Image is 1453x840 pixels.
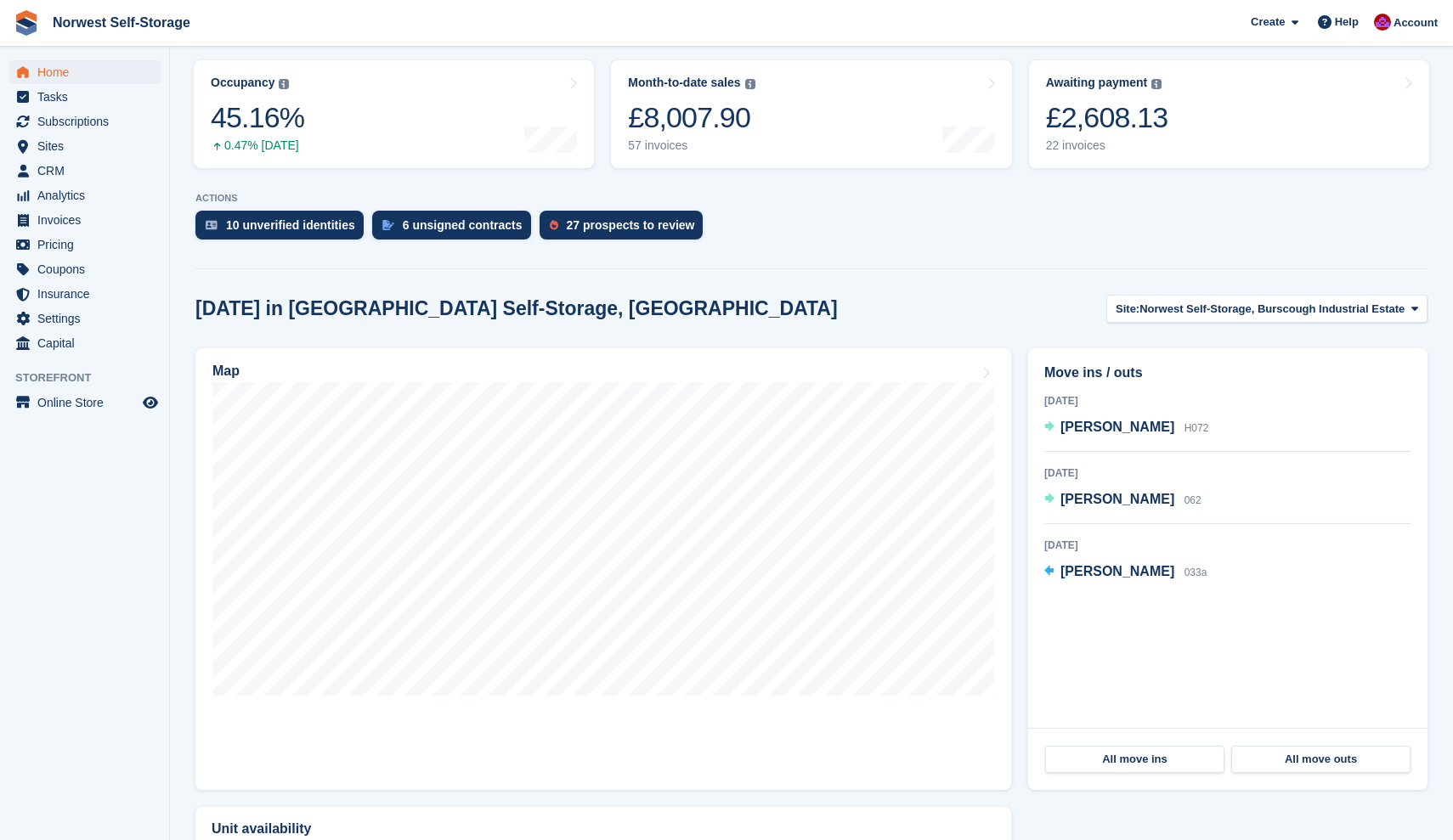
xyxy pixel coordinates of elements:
[211,138,304,153] div: 0.47% [DATE]
[15,369,169,386] span: Storefront
[195,297,838,320] h2: [DATE] in [GEOGRAPHIC_DATA] Self-Storage, [GEOGRAPHIC_DATA]
[1044,363,1411,383] h2: Move ins / outs
[8,85,161,109] a: menu
[212,364,240,379] h2: Map
[540,211,712,248] a: 27 prospects to review
[382,220,394,230] img: contract_signature_icon-13c848040528278c33f63329250d36e43548de30e8caae1d1a13099fd9432cc5.svg
[37,331,139,355] span: Capital
[8,331,161,355] a: menu
[372,211,540,248] a: 6 unsigned contracts
[1044,489,1201,511] a: [PERSON_NAME] 062
[1184,422,1209,434] span: H072
[8,282,161,306] a: menu
[1044,417,1208,439] a: [PERSON_NAME] H072
[1044,393,1411,409] div: [DATE]
[37,282,139,306] span: Insurance
[1374,14,1391,31] img: Daniel Grensinger
[628,138,755,153] div: 57 invoices
[1116,301,1139,318] span: Site:
[279,79,289,89] img: icon-info-grey-7440780725fd019a000dd9b08b2336e03edf1995a4989e88bcd33f0948082b44.svg
[37,183,139,207] span: Analytics
[211,76,274,90] div: Occupancy
[1044,465,1411,481] div: [DATE]
[195,211,372,248] a: 10 unverified identities
[403,218,523,232] div: 6 unsigned contracts
[628,100,755,135] div: £8,007.90
[1251,14,1285,31] span: Create
[1106,295,1428,323] button: Site: Norwest Self-Storage, Burscough Industrial Estate
[1060,420,1174,434] span: [PERSON_NAME]
[1060,492,1174,506] span: [PERSON_NAME]
[1231,746,1411,773] a: All move outs
[1335,14,1359,31] span: Help
[8,307,161,330] a: menu
[212,821,311,837] h2: Unit availability
[8,110,161,133] a: menu
[37,110,139,133] span: Subscriptions
[8,391,161,414] a: menu
[211,100,304,135] div: 45.16%
[1046,100,1168,135] div: £2,608.13
[1044,561,1207,583] a: [PERSON_NAME] 033a
[37,233,139,257] span: Pricing
[1046,76,1148,90] div: Awaiting payment
[195,193,1428,204] p: ACTIONS
[1184,567,1207,578] span: 033a
[195,348,1011,790] a: Map
[14,10,39,36] img: stora-icon-8386f47178a22dfd0bd8f6a31ec36ba5ce8667c1dd55bd0f319d3a0aa187defe.svg
[8,60,161,84] a: menu
[1029,60,1429,168] a: Awaiting payment £2,608.13 22 invoices
[37,208,139,232] span: Invoices
[8,134,161,158] a: menu
[745,79,755,89] img: icon-info-grey-7440780725fd019a000dd9b08b2336e03edf1995a4989e88bcd33f0948082b44.svg
[1139,301,1405,318] span: Norwest Self-Storage, Burscough Industrial Estate
[550,220,558,230] img: prospect-51fa495bee0391a8d652442698ab0144808aea92771e9ea1ae160a38d050c398.svg
[8,257,161,281] a: menu
[8,208,161,232] a: menu
[8,183,161,207] a: menu
[8,159,161,183] a: menu
[628,76,740,90] div: Month-to-date sales
[206,220,218,230] img: verify_identity-adf6edd0f0f0b5bbfe63781bf79b02c33cf7c696d77639b501bdc392416b5a36.svg
[37,134,139,158] span: Sites
[8,233,161,257] a: menu
[140,392,161,413] a: Preview store
[37,85,139,109] span: Tasks
[1184,494,1201,506] span: 062
[37,307,139,330] span: Settings
[1045,746,1224,773] a: All move ins
[567,218,695,232] div: 27 prospects to review
[46,8,197,37] a: Norwest Self-Storage
[194,60,594,168] a: Occupancy 45.16% 0.47% [DATE]
[1151,79,1162,89] img: icon-info-grey-7440780725fd019a000dd9b08b2336e03edf1995a4989e88bcd33f0948082b44.svg
[37,60,139,84] span: Home
[37,159,139,183] span: CRM
[1046,138,1168,153] div: 22 invoices
[1394,14,1438,31] span: Account
[37,391,139,414] span: Online Store
[611,60,1011,168] a: Month-to-date sales £8,007.90 57 invoices
[1044,538,1411,553] div: [DATE]
[1060,564,1174,578] span: [PERSON_NAME]
[226,218,355,232] div: 10 unverified identities
[37,257,139,281] span: Coupons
